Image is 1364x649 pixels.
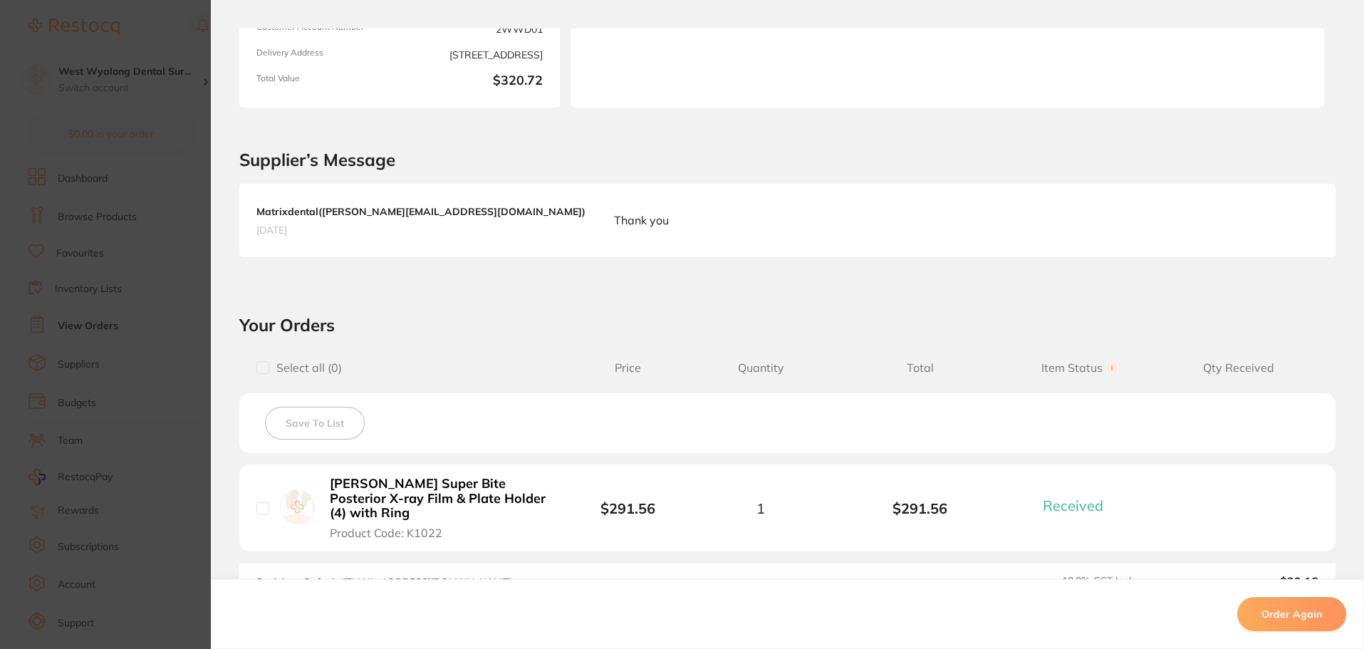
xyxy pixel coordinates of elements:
button: [PERSON_NAME] Super Bite Posterior X-ray Film & Plate Holder (4) with Ring Product Code: K1022 [326,476,554,540]
span: Customer Account Number [256,22,394,36]
button: Received [1038,497,1120,514]
span: [DATE] [256,224,585,237]
span: Quantity [681,361,840,375]
span: Price [575,361,681,375]
span: 10.0 % GST Incl. [1062,575,1185,588]
span: Total Value [256,73,394,90]
span: Item Status [1000,361,1160,375]
span: Recipient: Default ( [EMAIL_ADDRESS][DOMAIN_NAME] ) [256,576,514,588]
h2: Your Orders [239,314,1336,336]
span: Select all ( 0 ) [269,361,342,375]
p: Thank you [614,212,669,228]
b: $291.56 [840,500,1000,516]
span: 1 [756,500,765,516]
b: [PERSON_NAME] Super Bite Posterior X-ray Film & Plate Holder (4) with Ring [330,477,550,521]
span: Total [840,361,1000,375]
span: Product Code: K1022 [330,526,442,539]
img: Kerr Hawe Super Bite Posterior X-ray Film & Plate Holder (4) with Ring [280,489,315,524]
span: [STREET_ADDRESS] [405,48,543,62]
button: Order Again [1237,597,1346,631]
output: $29.16 [1196,575,1318,588]
b: $320.72 [405,73,543,90]
span: 2WWD01 [405,22,543,36]
span: Received [1043,497,1103,514]
h2: Supplier’s Message [239,150,1336,170]
b: $291.56 [600,499,655,517]
button: Save To List [265,407,365,440]
span: Qty Received [1159,361,1318,375]
b: Matrixdental ( [PERSON_NAME][EMAIL_ADDRESS][DOMAIN_NAME] ) [256,205,585,218]
span: Delivery Address [256,48,394,62]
